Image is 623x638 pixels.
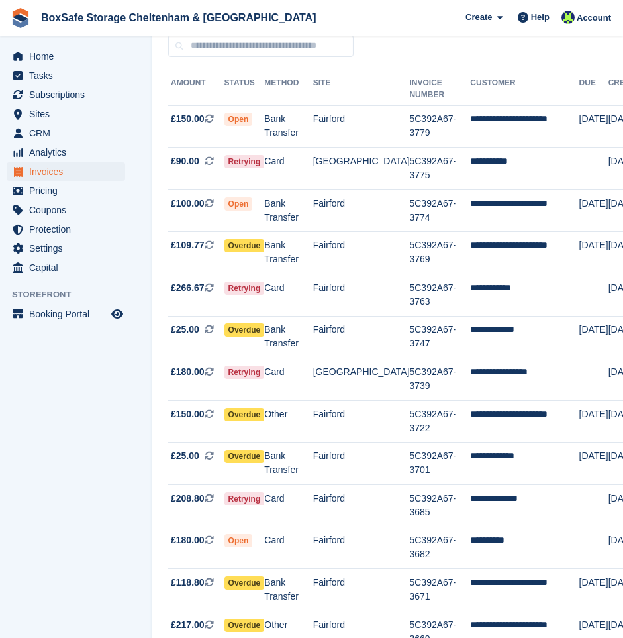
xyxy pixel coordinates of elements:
img: Charlie Hammond [561,11,575,24]
a: menu [7,258,125,277]
a: menu [7,162,125,181]
td: Card [264,358,312,401]
span: Subscriptions [29,85,109,104]
span: £180.00 [171,533,205,547]
td: Fairford [313,105,410,148]
span: Open [224,534,253,547]
td: 5C392A67-3763 [409,274,470,317]
span: Retrying [224,366,265,379]
span: £217.00 [171,618,205,632]
td: 5C392A67-3747 [409,316,470,358]
th: Due [579,73,608,106]
span: Overdue [224,323,265,337]
td: 5C392A67-3769 [409,232,470,274]
span: £180.00 [171,365,205,379]
span: Overdue [224,450,265,463]
td: 5C392A67-3739 [409,358,470,401]
td: [DATE] [579,105,608,148]
td: Card [264,148,312,190]
span: Open [224,197,253,211]
span: £150.00 [171,112,205,126]
span: £266.67 [171,281,205,295]
a: menu [7,239,125,258]
span: Overdue [224,239,265,252]
span: Tasks [29,66,109,85]
td: [DATE] [579,443,608,485]
span: £118.80 [171,576,205,590]
td: 5C392A67-3774 [409,189,470,232]
span: Overdue [224,576,265,590]
td: Fairford [313,189,410,232]
td: Card [264,274,312,317]
td: [DATE] [579,400,608,443]
span: Account [577,11,611,25]
td: 5C392A67-3722 [409,400,470,443]
span: Retrying [224,282,265,295]
td: Card [264,485,312,527]
td: Fairford [313,527,410,569]
a: BoxSafe Storage Cheltenham & [GEOGRAPHIC_DATA] [36,7,321,28]
span: £25.00 [171,323,199,337]
th: Site [313,73,410,106]
span: Invoices [29,162,109,181]
a: menu [7,220,125,239]
span: CRM [29,124,109,142]
span: Settings [29,239,109,258]
span: Storefront [12,288,132,301]
td: Fairford [313,443,410,485]
th: Invoice Number [409,73,470,106]
td: Bank Transfer [264,105,312,148]
span: £109.77 [171,239,205,252]
a: menu [7,85,125,104]
span: Capital [29,258,109,277]
a: menu [7,305,125,323]
td: [GEOGRAPHIC_DATA] [313,148,410,190]
td: Fairford [313,274,410,317]
th: Method [264,73,312,106]
span: Help [531,11,550,24]
span: Open [224,113,253,126]
td: Bank Transfer [264,232,312,274]
img: stora-icon-8386f47178a22dfd0bd8f6a31ec36ba5ce8667c1dd55bd0f319d3a0aa187defe.svg [11,8,30,28]
td: 5C392A67-3671 [409,569,470,611]
th: Status [224,73,265,106]
a: menu [7,66,125,85]
span: £100.00 [171,197,205,211]
span: Pricing [29,182,109,200]
td: 5C392A67-3701 [409,443,470,485]
span: Analytics [29,143,109,162]
span: Overdue [224,619,265,632]
td: 5C392A67-3779 [409,105,470,148]
span: Home [29,47,109,66]
td: [DATE] [579,232,608,274]
td: [DATE] [579,189,608,232]
span: £25.00 [171,449,199,463]
td: Bank Transfer [264,316,312,358]
td: Card [264,527,312,569]
td: Fairford [313,232,410,274]
span: £150.00 [171,407,205,421]
td: [GEOGRAPHIC_DATA] [313,358,410,401]
td: Fairford [313,485,410,527]
td: [DATE] [579,569,608,611]
span: Overdue [224,408,265,421]
a: menu [7,124,125,142]
span: Create [465,11,492,24]
span: £90.00 [171,154,199,168]
span: Booking Portal [29,305,109,323]
th: Customer [470,73,579,106]
span: Protection [29,220,109,239]
span: £208.80 [171,492,205,505]
td: 5C392A67-3685 [409,485,470,527]
td: Fairford [313,569,410,611]
a: menu [7,105,125,123]
td: Bank Transfer [264,569,312,611]
span: Sites [29,105,109,123]
span: Retrying [224,492,265,505]
td: Bank Transfer [264,189,312,232]
td: Fairford [313,316,410,358]
td: Other [264,400,312,443]
td: [DATE] [579,316,608,358]
th: Amount [168,73,224,106]
td: 5C392A67-3682 [409,527,470,569]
